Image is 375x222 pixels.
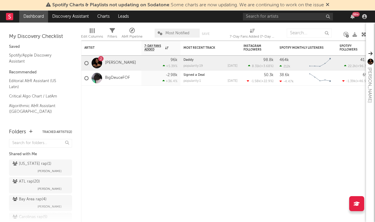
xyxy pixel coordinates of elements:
span: 22.2k [348,65,356,68]
div: Recommended [9,69,72,76]
button: Tracked Artists(2) [42,131,72,134]
div: +36.4 % [162,79,177,83]
a: Spotify/Apple Discovery Assistant [9,52,66,64]
div: Saved [9,43,72,51]
a: Charts [93,11,114,23]
div: Shared with Me [9,151,72,158]
div: 692 [363,73,370,77]
div: A&R Pipeline [122,33,143,40]
div: Bay Area rap ( 4 ) [13,196,47,203]
a: Algorithmic A&R Assistant ([GEOGRAPHIC_DATA]) [9,103,66,115]
div: 7-Day Fans Added (7-Day Fans Added) [230,33,275,40]
a: ATL rap(20)[PERSON_NAME] [9,177,72,193]
svg: Chart title [307,71,334,86]
div: My Discovery Checklist [9,33,72,40]
div: 41.2k [360,58,370,62]
span: +46.9 % [357,80,369,83]
div: Carolinas rap ( 5 ) [13,214,47,221]
a: Leads [114,11,133,23]
a: [PERSON_NAME] [105,60,136,66]
div: 7-Day Fans Added (7-Day Fans Added) [230,26,275,43]
div: ( ) [344,64,370,68]
input: Search for artists [243,13,333,20]
span: [PERSON_NAME] [38,168,62,175]
span: +22.9 % [261,80,273,83]
div: -4.47k [280,79,294,83]
div: 99 + [352,12,360,17]
span: 7-Day Fans Added [144,44,164,51]
div: popularity: 19 [183,64,203,68]
div: Signed a Deal [183,73,237,77]
span: : Some charts are now updating. We are continuing to work on the issue [52,3,324,8]
span: 8.31k [252,65,260,68]
div: Instagram Followers [243,44,265,51]
input: Search for folders... [9,139,72,148]
span: Most Notified [165,31,189,35]
div: ( ) [247,79,274,83]
a: Daddy [183,58,194,62]
a: Editorial A&R Assistant (US Latin) [9,78,66,90]
button: Save [202,32,210,35]
div: Artist [84,46,129,50]
div: ( ) [248,64,274,68]
div: Edit Columns [81,26,103,43]
a: Signed a Deal [183,73,205,77]
a: Bay Area rap(4)[PERSON_NAME] [9,195,72,211]
div: 98.8k [263,58,274,62]
div: Filters [107,33,117,40]
span: +3.68 % [261,65,273,68]
div: Spotify Monthly Listeners [280,46,325,50]
a: Critical Algo Chart / LatAm [9,93,66,100]
div: [PERSON_NAME] [366,67,373,103]
div: Filters [107,26,117,43]
div: Daddy [183,58,237,62]
div: Folders [9,128,26,136]
a: [US_STATE] rap(1)[PERSON_NAME] [9,159,72,176]
div: [DATE] [228,64,237,68]
div: Edit Columns [81,33,103,40]
div: ( ) [342,79,370,83]
span: Dismiss [326,3,329,8]
div: A&R Pipeline [122,26,143,43]
span: Spotify Charts & Playlists not updating on Sodatone [52,3,169,8]
div: Spotify Followers [340,44,361,51]
div: 96k [171,58,177,62]
a: Discovery Assistant [48,11,93,23]
div: 38.6k [280,73,289,77]
div: ATL rap ( 20 ) [13,178,40,185]
a: BigDeuceFOF [105,76,130,81]
div: [DATE] [228,79,237,83]
div: -2.98k [166,73,177,77]
span: +96.3 % [357,65,369,68]
div: Most Recent Track [183,46,228,50]
div: 464k [280,58,289,62]
span: -1.58k [251,80,260,83]
div: 212k [280,64,290,68]
input: Search... [287,29,332,38]
button: 99+ [350,14,355,19]
div: +5.39 % [163,64,177,68]
svg: Chart title [307,56,334,71]
div: [US_STATE] rap ( 1 ) [13,160,51,168]
span: [PERSON_NAME] [38,185,62,193]
span: [PERSON_NAME] [38,203,62,210]
div: 50.3k [264,73,274,77]
a: Dashboard [19,11,48,23]
div: popularity: 1 [183,79,201,83]
span: -1.39k [346,80,356,83]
